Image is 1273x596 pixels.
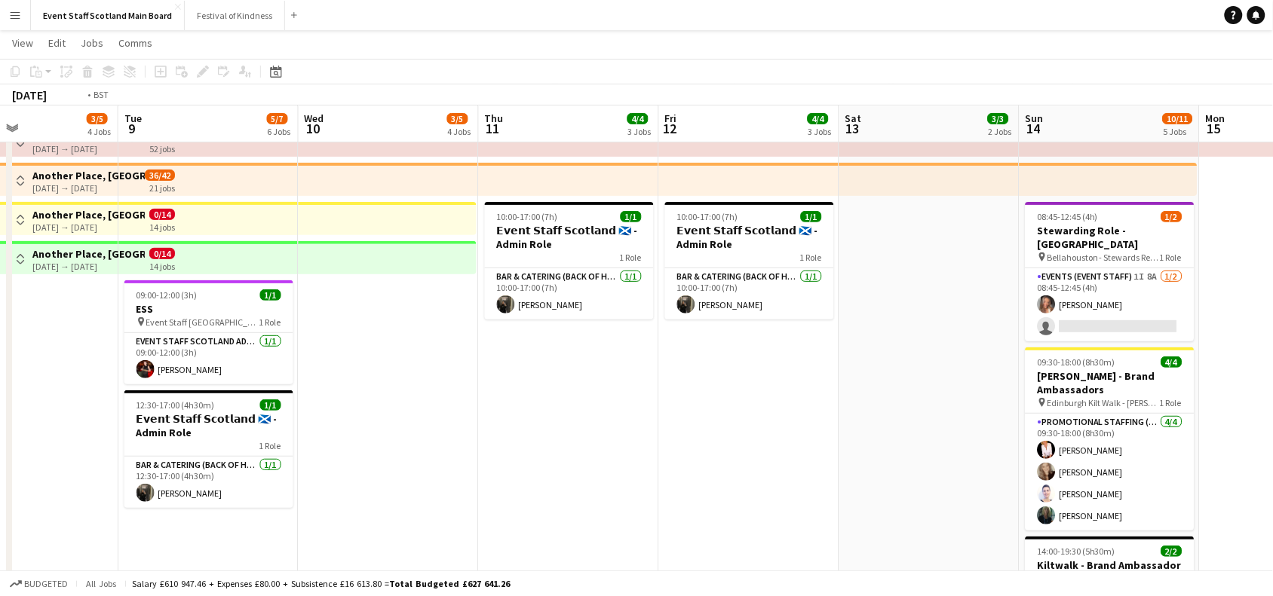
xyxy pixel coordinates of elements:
span: All jobs [83,578,119,589]
div: [DATE] [12,87,47,102]
a: Comms [112,33,158,53]
span: Budgeted [24,579,68,589]
span: Comms [118,36,152,50]
span: Jobs [81,36,103,50]
button: Festival of Kindness [185,1,285,30]
a: Jobs [75,33,109,53]
span: Total Budgeted £627 641.26 [389,578,510,589]
a: View [6,33,39,53]
button: Event Staff Scotland Main Board [31,1,185,30]
div: Salary £610 947.46 + Expenses £80.00 + Subsistence £16 613.80 = [132,578,510,589]
span: View [12,36,33,50]
div: BST [94,89,109,100]
button: Budgeted [8,576,70,592]
span: Edit [48,36,66,50]
a: Edit [42,33,72,53]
